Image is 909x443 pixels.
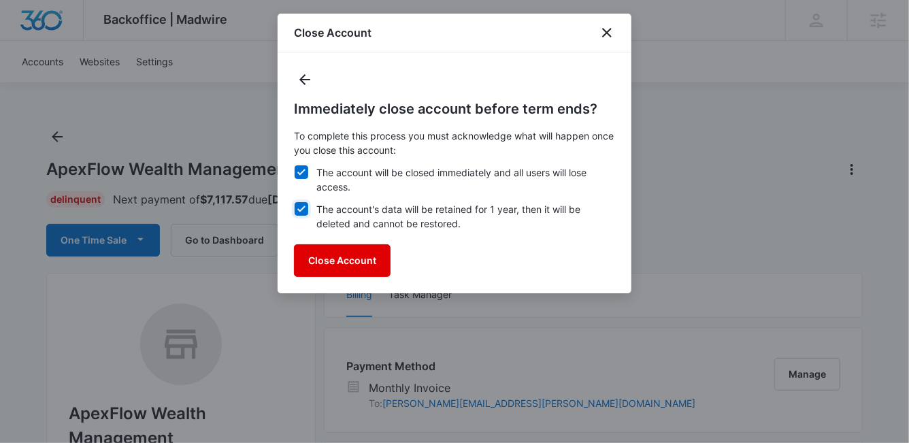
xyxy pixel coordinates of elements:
h1: Close Account [294,24,371,41]
label: The account will be closed immediately and all users will lose access. [294,165,615,194]
label: The account's data will be retained for 1 year, then it will be deleted and cannot be restored. [294,202,615,231]
h5: Immediately close account before term ends? [294,99,615,119]
button: close [599,24,615,41]
button: Back [294,69,316,91]
p: To complete this process you must acknowledge what will happen once you close this account: [294,129,615,157]
button: Close Account [294,244,391,277]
